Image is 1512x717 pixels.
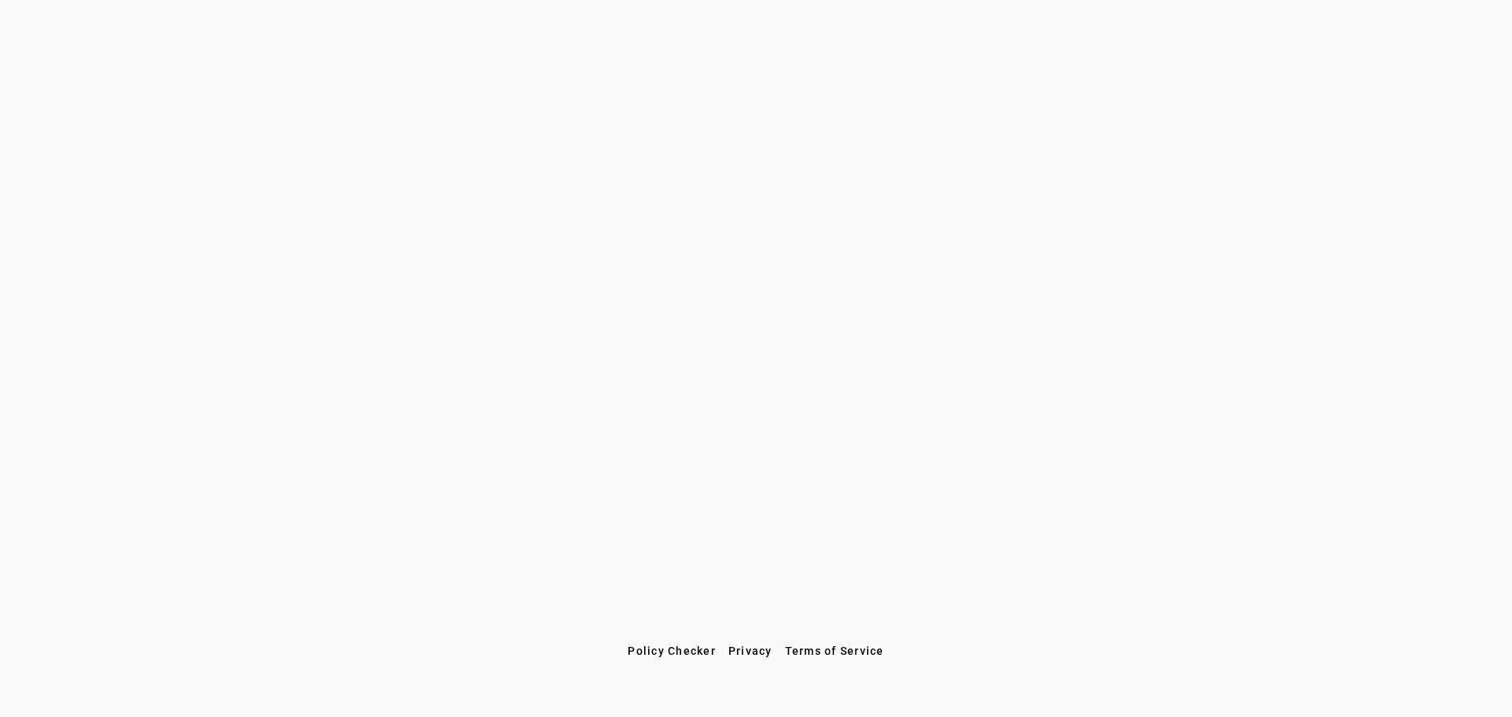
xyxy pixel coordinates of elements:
[722,637,779,665] button: Privacy
[785,645,884,657] span: Terms of Service
[628,645,716,657] span: Policy Checker
[779,637,891,665] button: Terms of Service
[728,645,773,657] span: Privacy
[621,637,722,665] button: Policy Checker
